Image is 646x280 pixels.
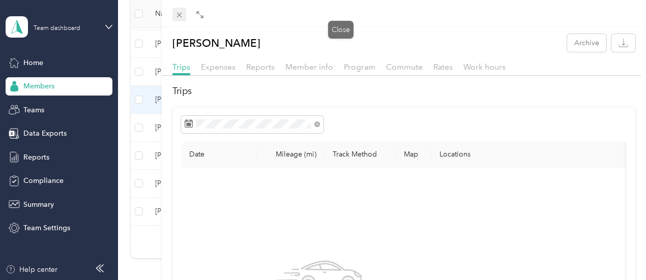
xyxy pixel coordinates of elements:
[344,62,375,72] span: Program
[257,142,325,167] th: Mileage (mi)
[328,21,354,39] div: Close
[463,62,506,72] span: Work hours
[567,34,606,52] button: Archive
[433,62,453,72] span: Rates
[172,84,636,98] h2: Trips
[172,62,190,72] span: Trips
[285,62,333,72] span: Member info
[172,34,260,52] p: [PERSON_NAME]
[589,223,646,280] iframe: Everlance-gr Chat Button Frame
[325,142,396,167] th: Track Method
[386,62,423,72] span: Commute
[181,142,257,167] th: Date
[246,62,275,72] span: Reports
[396,142,431,167] th: Map
[201,62,236,72] span: Expenses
